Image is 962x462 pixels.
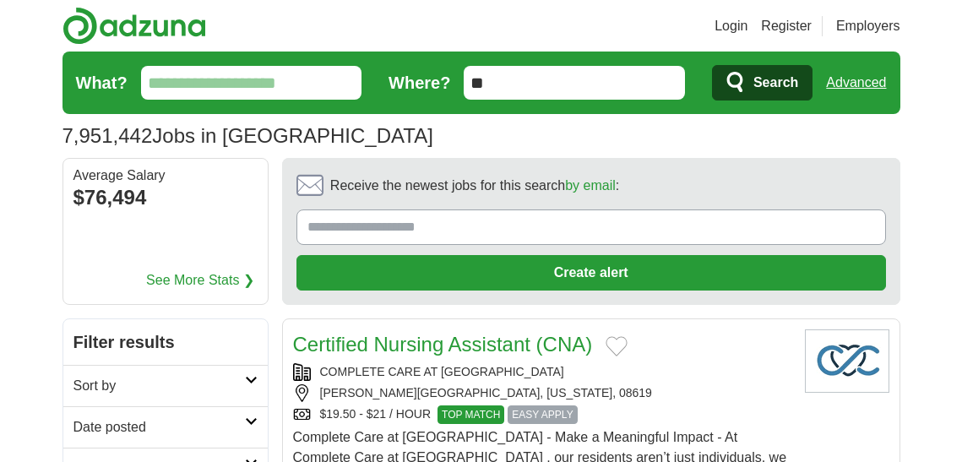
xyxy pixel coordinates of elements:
[805,329,889,393] img: Company logo
[293,333,593,356] a: Certified Nursing Assistant (CNA)
[836,16,900,36] a: Employers
[63,365,268,406] a: Sort by
[389,70,450,95] label: Where?
[293,363,791,381] div: COMPLETE CARE AT [GEOGRAPHIC_DATA]
[330,176,619,196] span: Receive the newest jobs for this search :
[296,255,886,291] button: Create alert
[293,384,791,402] div: [PERSON_NAME][GEOGRAPHIC_DATA], [US_STATE], 08619
[753,66,798,100] span: Search
[438,405,504,424] span: TOP MATCH
[606,336,628,356] button: Add to favorite jobs
[63,319,268,365] h2: Filter results
[761,16,812,36] a: Register
[63,121,153,151] span: 7,951,442
[73,417,245,438] h2: Date posted
[76,70,128,95] label: What?
[73,376,245,396] h2: Sort by
[293,405,791,424] div: $19.50 - $21 / HOUR
[63,406,268,448] a: Date posted
[715,16,747,36] a: Login
[712,65,813,101] button: Search
[73,182,258,213] div: $76,494
[63,124,433,147] h1: Jobs in [GEOGRAPHIC_DATA]
[826,66,886,100] a: Advanced
[508,405,577,424] span: EASY APPLY
[146,270,254,291] a: See More Stats ❯
[565,178,616,193] a: by email
[63,7,206,45] img: Adzuna logo
[73,169,258,182] div: Average Salary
